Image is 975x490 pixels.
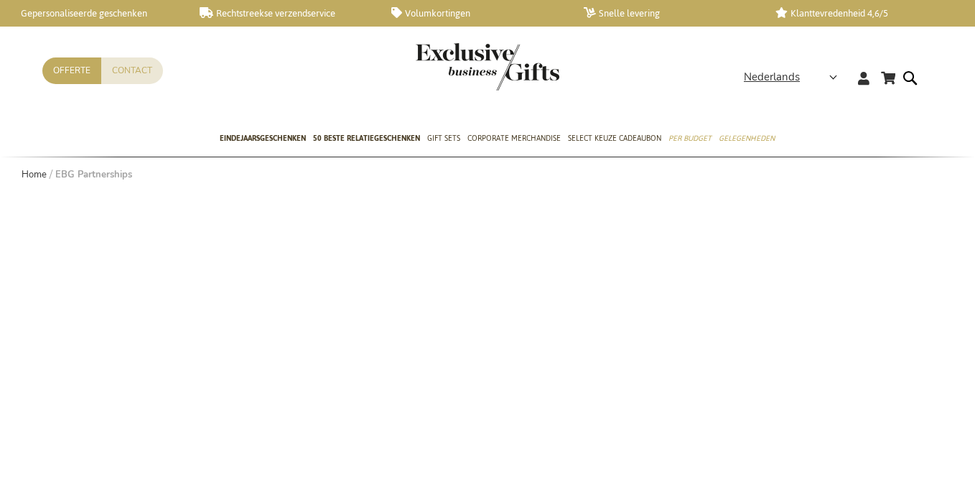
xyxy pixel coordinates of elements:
a: Gepersonaliseerde geschenken [7,7,177,19]
a: Corporate Merchandise [467,121,561,157]
span: Nederlands [744,69,800,85]
span: Corporate Merchandise [467,131,561,146]
span: Gift Sets [427,131,460,146]
a: Rechtstreekse verzendservice [200,7,369,19]
strong: EBG Partnerships [55,168,132,181]
span: Eindejaarsgeschenken [220,131,306,146]
img: Exclusive Business gifts logo [416,43,559,91]
span: 50 beste relatiegeschenken [313,131,420,146]
a: 50 beste relatiegeschenken [313,121,420,157]
a: Snelle levering [584,7,753,19]
a: Volumkortingen [391,7,561,19]
a: Eindejaarsgeschenken [220,121,306,157]
span: Gelegenheden [719,131,775,146]
a: Gelegenheden [719,121,775,157]
a: store logo [416,43,487,91]
span: Select Keuze Cadeaubon [568,131,661,146]
span: Per Budget [668,131,712,146]
a: Contact [101,57,163,84]
a: Select Keuze Cadeaubon [568,121,661,157]
a: Home [22,168,47,181]
a: Per Budget [668,121,712,157]
a: Klanttevredenheid 4,6/5 [775,7,945,19]
a: Offerte [42,57,101,84]
a: Gift Sets [427,121,460,157]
